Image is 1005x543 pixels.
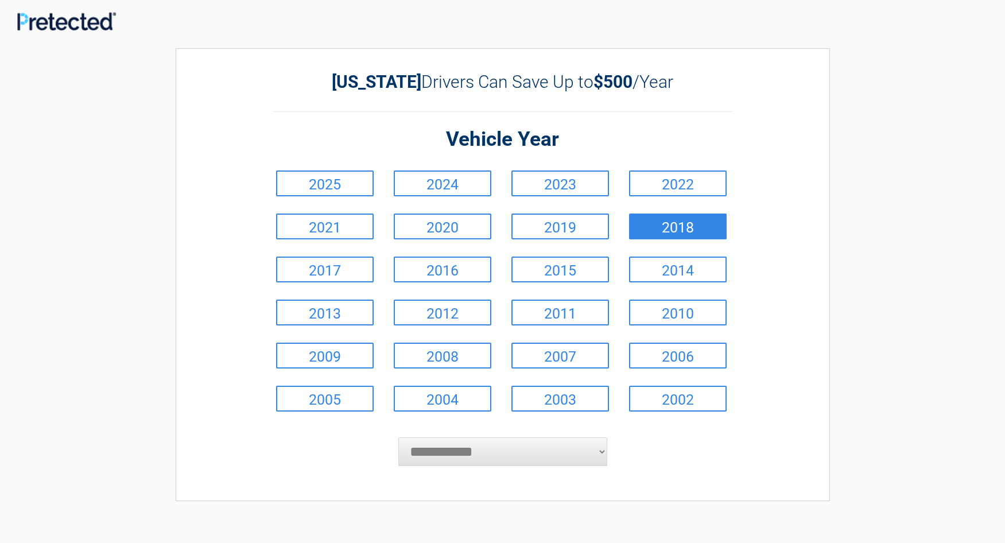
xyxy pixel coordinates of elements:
[629,343,727,369] a: 2006
[629,170,727,196] a: 2022
[629,257,727,282] a: 2014
[394,300,491,325] a: 2012
[593,72,633,92] b: $500
[511,257,609,282] a: 2015
[511,300,609,325] a: 2011
[394,257,491,282] a: 2016
[276,343,374,369] a: 2009
[276,214,374,239] a: 2021
[511,386,609,412] a: 2003
[17,12,116,30] img: Main Logo
[511,214,609,239] a: 2019
[273,126,732,153] h2: Vehicle Year
[276,300,374,325] a: 2013
[629,386,727,412] a: 2002
[276,170,374,196] a: 2025
[629,214,727,239] a: 2018
[276,386,374,412] a: 2005
[273,72,732,92] h2: Drivers Can Save Up to /Year
[629,300,727,325] a: 2010
[511,343,609,369] a: 2007
[394,386,491,412] a: 2004
[511,170,609,196] a: 2023
[276,257,374,282] a: 2017
[394,170,491,196] a: 2024
[332,72,421,92] b: [US_STATE]
[394,343,491,369] a: 2008
[394,214,491,239] a: 2020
